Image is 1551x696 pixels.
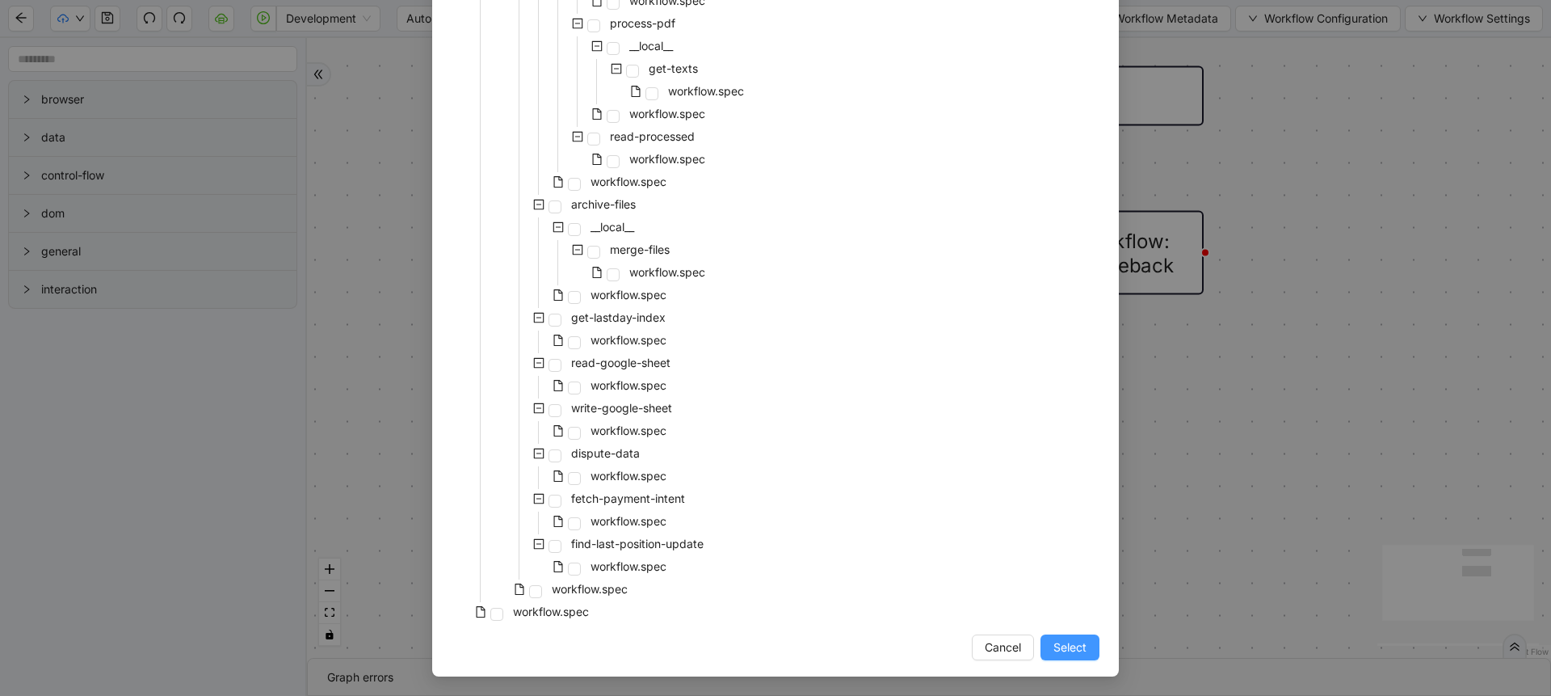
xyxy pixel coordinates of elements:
[552,582,628,596] span: workflow.spec
[591,514,666,528] span: workflow.spec
[568,353,674,373] span: read-google-sheet
[591,40,603,52] span: minus-square
[553,221,564,233] span: minus-square
[626,263,708,282] span: workflow.spec
[611,63,622,74] span: minus-square
[587,172,670,192] span: workflow.spec
[587,217,637,237] span: __local__
[645,59,701,78] span: get-texts
[571,310,666,324] span: get-lastday-index
[972,635,1034,660] button: Cancel
[629,107,705,120] span: workflow.spec
[571,446,640,460] span: dispute-data
[1040,635,1099,660] button: Select
[533,357,544,369] span: minus-square
[587,421,670,441] span: workflow.spec
[629,152,705,166] span: workflow.spec
[591,267,603,278] span: file
[591,424,666,437] span: workflow.spec
[568,195,639,214] span: archive-files
[553,561,564,572] span: file
[591,469,666,483] span: workflow.spec
[533,199,544,210] span: minus-square
[587,512,670,531] span: workflow.spec
[985,639,1021,656] span: Cancel
[626,104,708,124] span: workflow.spec
[533,403,544,414] span: minus-square
[607,127,698,146] span: read-processed
[610,16,675,30] span: process-pdf
[668,84,744,98] span: workflow.spec
[591,559,666,573] span: workflow.spec
[553,176,564,188] span: file
[568,534,707,554] span: find-last-position-update
[665,82,747,101] span: workflow.spec
[626,36,676,56] span: __local__
[533,448,544,459] span: minus-square
[553,380,564,391] span: file
[591,108,603,120] span: file
[630,86,641,97] span: file
[591,175,666,188] span: workflow.spec
[571,537,704,550] span: find-last-position-update
[510,602,592,622] span: workflow.spec
[587,285,670,305] span: workflow.spec
[568,399,675,418] span: write-google-sheet
[610,129,695,143] span: read-processed
[571,401,672,415] span: write-google-sheet
[533,493,544,504] span: minus-square
[553,289,564,301] span: file
[513,605,589,618] span: workflow.spec
[533,538,544,550] span: minus-square
[553,425,564,437] span: file
[649,61,698,75] span: get-texts
[572,244,583,255] span: minus-square
[610,243,670,256] span: merge-files
[591,333,666,347] span: workflow.spec
[533,312,544,323] span: minus-square
[607,240,673,259] span: merge-files
[607,14,679,33] span: process-pdf
[629,39,673,53] span: __local__
[591,288,666,302] span: workflow.spec
[629,265,705,279] span: workflow.spec
[591,220,634,234] span: __local__
[587,376,670,395] span: workflow.spec
[475,606,486,618] span: file
[571,356,670,369] span: read-google-sheet
[591,378,666,392] span: workflow.spec
[568,308,669,327] span: get-lastday-index
[568,444,643,463] span: dispute-data
[514,584,525,595] span: file
[1053,639,1087,656] span: Select
[591,154,603,165] span: file
[553,470,564,482] span: file
[571,197,636,211] span: archive-files
[587,466,670,486] span: workflow.spec
[572,18,583,29] span: minus-square
[553,335,564,346] span: file
[549,580,631,599] span: workflow.spec
[568,489,688,508] span: fetch-payment-intent
[571,491,685,505] span: fetch-payment-intent
[572,131,583,142] span: minus-square
[587,557,670,576] span: workflow.spec
[553,516,564,527] span: file
[626,150,708,169] span: workflow.spec
[587,331,670,350] span: workflow.spec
